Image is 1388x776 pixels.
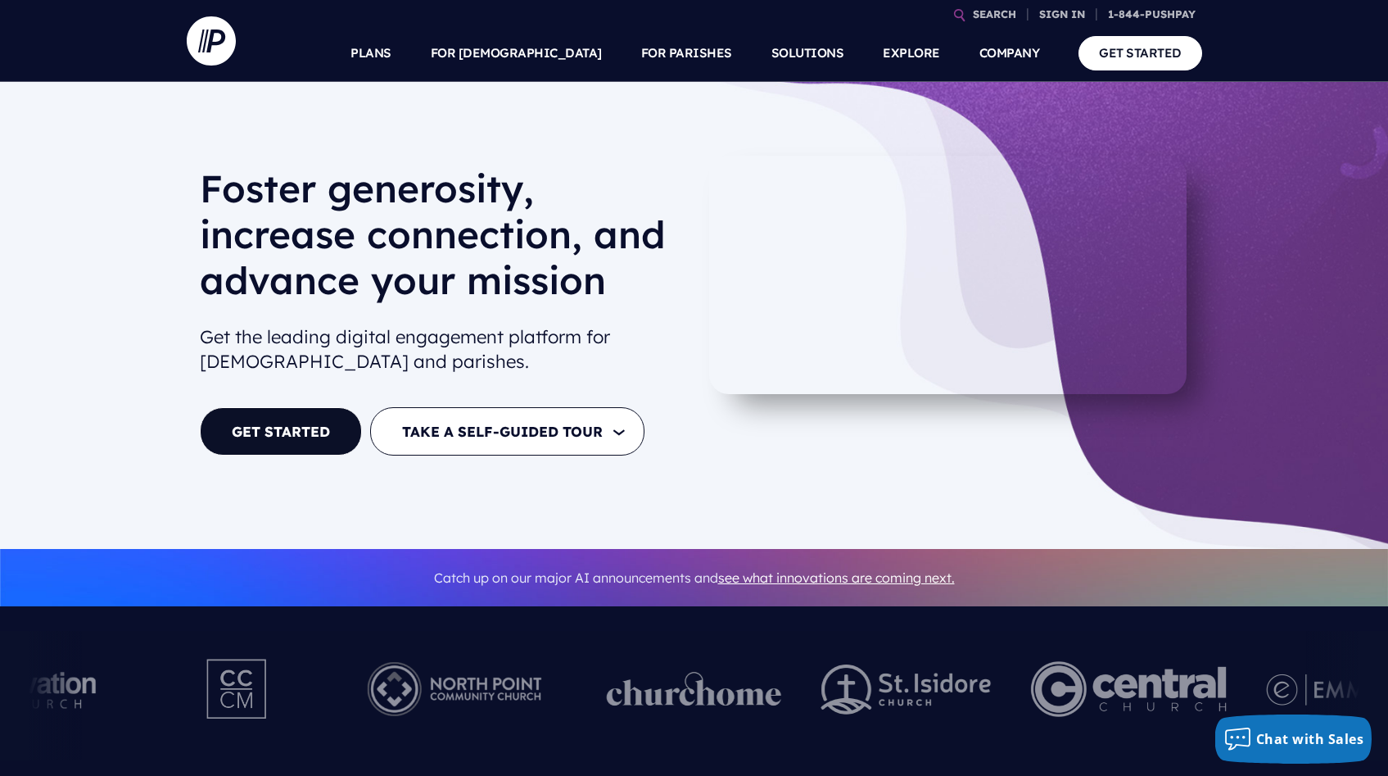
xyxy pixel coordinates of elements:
img: Pushpay_Logo__NorthPoint [341,644,567,734]
img: Pushpay_Logo__CCM [173,644,302,734]
a: GET STARTED [200,407,362,456]
h2: Get the leading digital engagement platform for [DEMOGRAPHIC_DATA] and parishes. [200,318,681,382]
a: GET STARTED [1078,36,1202,70]
p: Catch up on our major AI announcements and [200,560,1189,597]
img: pp_logos_2 [821,665,991,715]
a: PLANS [350,25,391,82]
button: TAKE A SELF-GUIDED TOUR [370,407,644,456]
a: EXPLORE [883,25,940,82]
a: see what innovations are coming next. [718,570,955,586]
img: Central Church Henderson NV [1030,644,1226,734]
a: SOLUTIONS [771,25,844,82]
a: COMPANY [979,25,1040,82]
button: Chat with Sales [1215,715,1372,764]
h1: Foster generosity, increase connection, and advance your mission [200,166,681,316]
a: FOR [DEMOGRAPHIC_DATA] [431,25,602,82]
a: FOR PARISHES [641,25,732,82]
img: pp_logos_1 [606,672,781,706]
span: Chat with Sales [1256,730,1364,748]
